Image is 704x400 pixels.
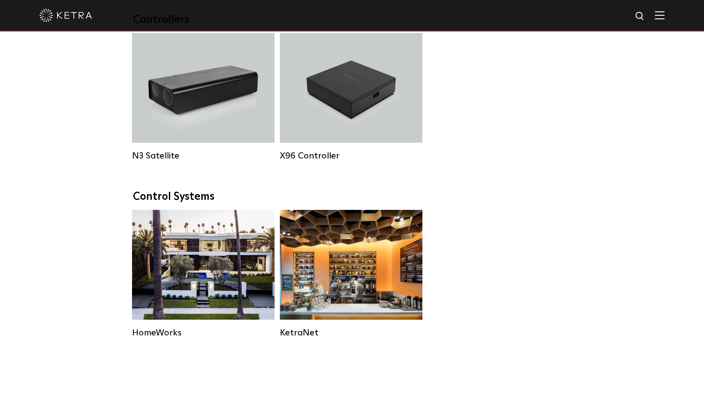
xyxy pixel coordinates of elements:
div: Control Systems [133,191,572,203]
img: Hamburger%20Nav.svg [655,11,665,19]
div: HomeWorks [132,328,275,338]
a: X96 Controller X96 Controller [280,33,422,161]
a: N3 Satellite N3 Satellite [132,33,275,161]
a: HomeWorks Residential Solution [132,210,275,338]
a: KetraNet Legacy System [280,210,422,338]
img: ketra-logo-2019-white [39,9,92,22]
div: KetraNet [280,328,422,338]
div: X96 Controller [280,151,422,161]
img: search icon [635,11,646,22]
div: N3 Satellite [132,151,275,161]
